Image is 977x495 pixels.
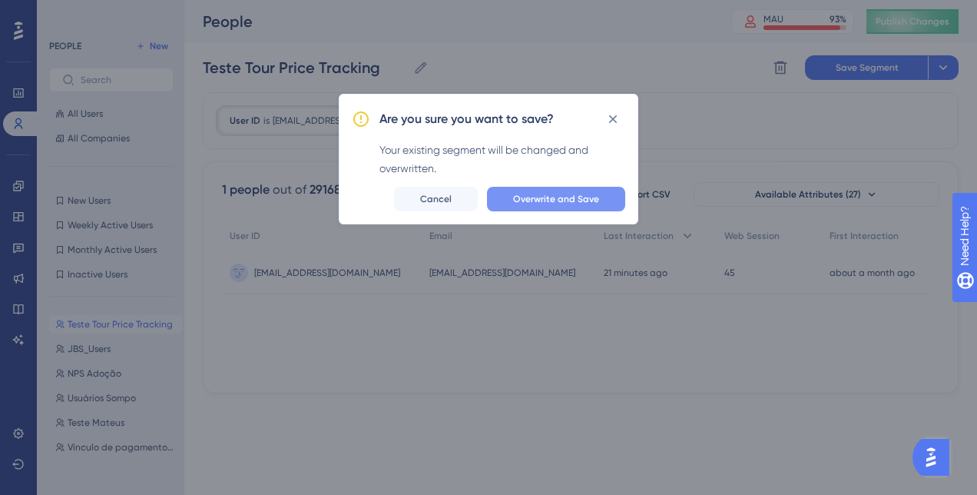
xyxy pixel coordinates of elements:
h2: Are you sure you want to save? [379,110,554,128]
span: Need Help? [36,4,96,22]
div: Your existing segment will be changed and overwritten. [379,141,625,178]
span: Cancel [420,193,452,205]
span: Overwrite and Save [513,193,599,205]
iframe: UserGuiding AI Assistant Launcher [912,434,959,480]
